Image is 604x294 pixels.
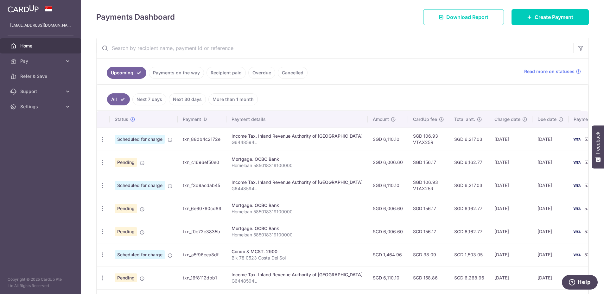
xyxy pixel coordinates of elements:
[512,9,589,25] a: Create Payment
[489,220,532,243] td: [DATE]
[532,174,569,197] td: [DATE]
[449,174,489,197] td: SGD 6,217.03
[570,251,583,259] img: Bank Card
[232,278,363,284] p: G6448594L
[115,116,128,122] span: Status
[489,266,532,289] td: [DATE]
[169,93,206,105] a: Next 30 days
[207,67,246,79] a: Recipient paid
[524,68,581,75] a: Read more on statuses
[584,252,594,257] span: 5715
[408,243,449,266] td: SGD 38.09
[446,13,488,21] span: Download Report
[10,22,71,28] p: [EMAIL_ADDRESS][DOMAIN_NAME]
[454,116,475,122] span: Total amt.
[178,220,226,243] td: txn_f0e72e3835b
[232,156,363,162] div: Mortgage. OCBC Bank
[232,272,363,278] div: Income Tax. Inland Revenue Authority of [GEOGRAPHIC_DATA]
[532,243,569,266] td: [DATE]
[368,220,408,243] td: SGD 6,006.60
[208,93,258,105] a: More than 1 month
[532,197,569,220] td: [DATE]
[494,116,520,122] span: Charge date
[226,111,368,128] th: Payment details
[232,209,363,215] p: Homeloan 585018319100000
[423,9,504,25] a: Download Report
[178,197,226,220] td: txn_6e60760cd89
[584,160,594,165] span: 5715
[20,73,62,79] span: Refer & Save
[449,151,489,174] td: SGD 6,162.77
[592,125,604,168] button: Feedback - Show survey
[115,135,165,144] span: Scheduled for charge
[20,88,62,95] span: Support
[532,151,569,174] td: [DATE]
[132,93,166,105] a: Next 7 days
[449,197,489,220] td: SGD 6,162.77
[368,197,408,220] td: SGD 6,006.60
[584,183,594,188] span: 5715
[535,13,573,21] span: Create Payment
[449,266,489,289] td: SGD 6,268.96
[178,111,226,128] th: Payment ID
[149,67,204,79] a: Payments on the way
[570,228,583,235] img: Bank Card
[8,5,39,13] img: CardUp
[96,11,175,23] h4: Payments Dashboard
[178,174,226,197] td: txn_f3d9acdab45
[178,151,226,174] td: txn_c1696ef50e0
[413,116,437,122] span: CardUp fee
[584,229,594,234] span: 5715
[489,174,532,197] td: [DATE]
[20,58,62,64] span: Pay
[368,151,408,174] td: SGD 6,006.60
[232,225,363,232] div: Mortgage. OCBC Bank
[278,67,308,79] a: Cancelled
[408,151,449,174] td: SGD 156.17
[232,185,363,192] p: G6448594L
[537,116,556,122] span: Due date
[178,243,226,266] td: txn_a5f96eea8df
[107,93,130,105] a: All
[489,128,532,151] td: [DATE]
[489,243,532,266] td: [DATE]
[115,273,137,282] span: Pending
[232,139,363,146] p: G6448594L
[570,159,583,166] img: Bank Card
[408,266,449,289] td: SGD 158.86
[232,255,363,261] p: Blk 78 0523 Costa Del Sol
[449,243,489,266] td: SGD 1,503.05
[232,162,363,169] p: Homeloan 585018319100000
[570,135,583,143] img: Bank Card
[97,38,573,58] input: Search by recipient name, payment id or reference
[115,227,137,236] span: Pending
[115,181,165,190] span: Scheduled for charge
[489,197,532,220] td: [DATE]
[232,179,363,185] div: Income Tax. Inland Revenue Authority of [GEOGRAPHIC_DATA]
[408,220,449,243] td: SGD 156.17
[408,128,449,151] td: SGD 106.93 VTAX25R
[232,202,363,209] div: Mortgage. OCBC Bank
[178,128,226,151] td: txn_88db4c2172e
[115,204,137,213] span: Pending
[232,133,363,139] div: Income Tax. Inland Revenue Authority of [GEOGRAPHIC_DATA]
[584,206,594,211] span: 5715
[368,174,408,197] td: SGD 6,110.10
[20,43,62,49] span: Home
[368,266,408,289] td: SGD 6,110.10
[408,174,449,197] td: SGD 106.93 VTAX25R
[20,103,62,110] span: Settings
[524,68,575,75] span: Read more on statuses
[584,136,594,142] span: 5715
[368,243,408,266] td: SGD 1,464.96
[232,248,363,255] div: Condo & MCST. 2900
[232,232,363,238] p: Homeloan 585018319100000
[368,128,408,151] td: SGD 6,110.10
[449,220,489,243] td: SGD 6,162.77
[570,182,583,189] img: Bank Card
[115,158,137,167] span: Pending
[532,220,569,243] td: [DATE]
[489,151,532,174] td: [DATE]
[562,275,598,291] iframe: Opens a widget where you can find more information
